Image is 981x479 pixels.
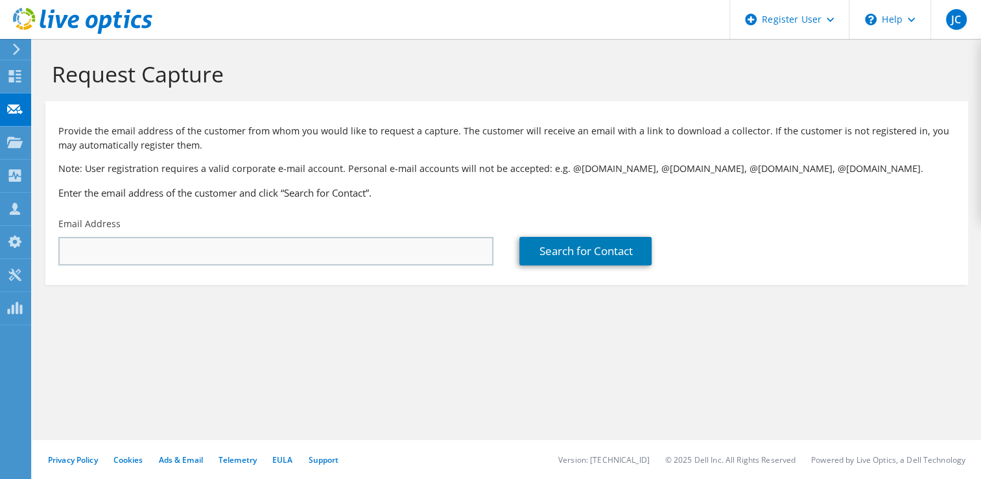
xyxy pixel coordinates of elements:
[665,454,796,465] li: © 2025 Dell Inc. All Rights Reserved
[811,454,965,465] li: Powered by Live Optics, a Dell Technology
[159,454,203,465] a: Ads & Email
[219,454,257,465] a: Telemetry
[48,454,98,465] a: Privacy Policy
[58,217,121,230] label: Email Address
[308,454,338,465] a: Support
[272,454,292,465] a: EULA
[113,454,143,465] a: Cookies
[58,162,955,176] p: Note: User registration requires a valid corporate e-mail account. Personal e-mail accounts will ...
[865,14,877,25] svg: \n
[519,237,652,265] a: Search for Contact
[946,9,967,30] span: JC
[58,186,955,200] h3: Enter the email address of the customer and click “Search for Contact”.
[58,124,955,153] p: Provide the email address of the customer from whom you would like to request a capture. The cust...
[52,60,955,88] h1: Request Capture
[558,454,650,465] li: Version: [TECHNICAL_ID]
